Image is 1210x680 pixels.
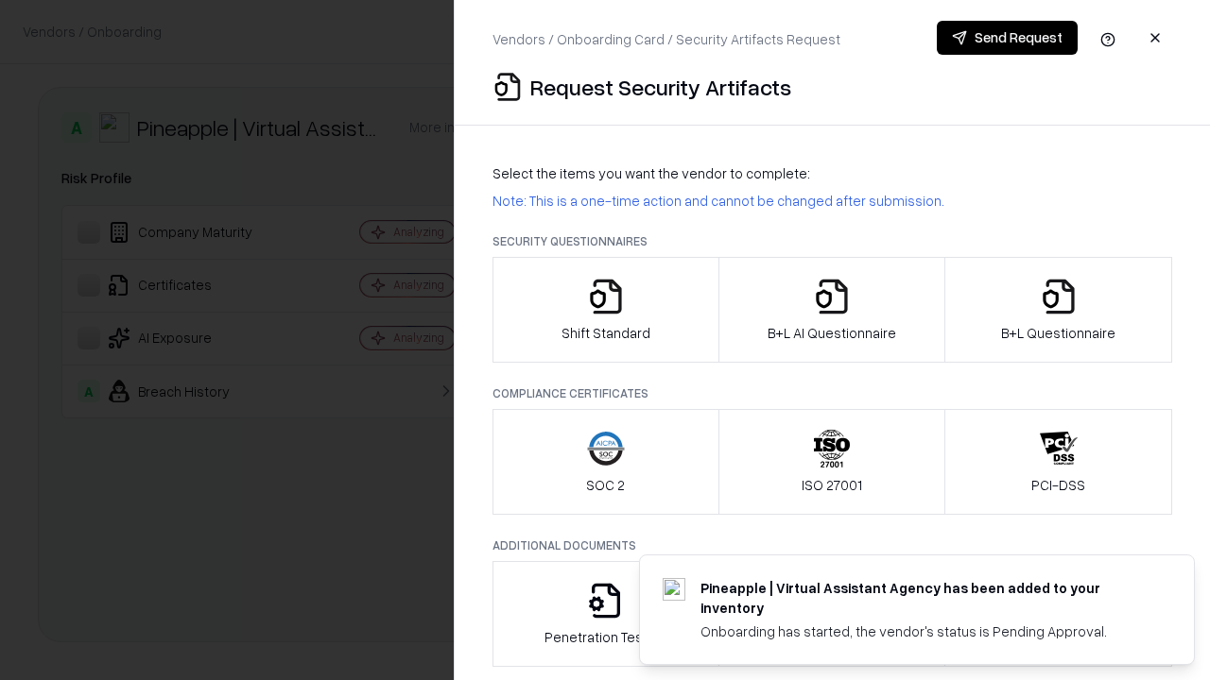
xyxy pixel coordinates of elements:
[937,21,1078,55] button: Send Request
[586,475,625,495] p: SOC 2
[493,561,719,667] button: Penetration Testing
[1031,475,1085,495] p: PCI-DSS
[944,257,1172,363] button: B+L Questionnaire
[663,578,685,601] img: trypineapple.com
[493,257,719,363] button: Shift Standard
[944,409,1172,515] button: PCI-DSS
[493,233,1172,249] p: Security Questionnaires
[493,163,1172,183] p: Select the items you want the vendor to complete:
[544,627,666,647] p: Penetration Testing
[718,257,946,363] button: B+L AI Questionnaire
[493,385,1172,401] p: Compliance Certificates
[493,191,1172,211] p: Note: This is a one-time action and cannot be changed after submission.
[700,578,1149,618] div: Pineapple | Virtual Assistant Agency has been added to your inventory
[700,621,1149,641] div: Onboarding has started, the vendor's status is Pending Approval.
[768,323,896,343] p: B+L AI Questionnaire
[1001,323,1115,343] p: B+L Questionnaire
[493,29,840,49] p: Vendors / Onboarding Card / Security Artifacts Request
[530,72,791,102] p: Request Security Artifacts
[802,475,862,495] p: ISO 27001
[493,537,1172,553] p: Additional Documents
[562,323,650,343] p: Shift Standard
[493,409,719,515] button: SOC 2
[718,409,946,515] button: ISO 27001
